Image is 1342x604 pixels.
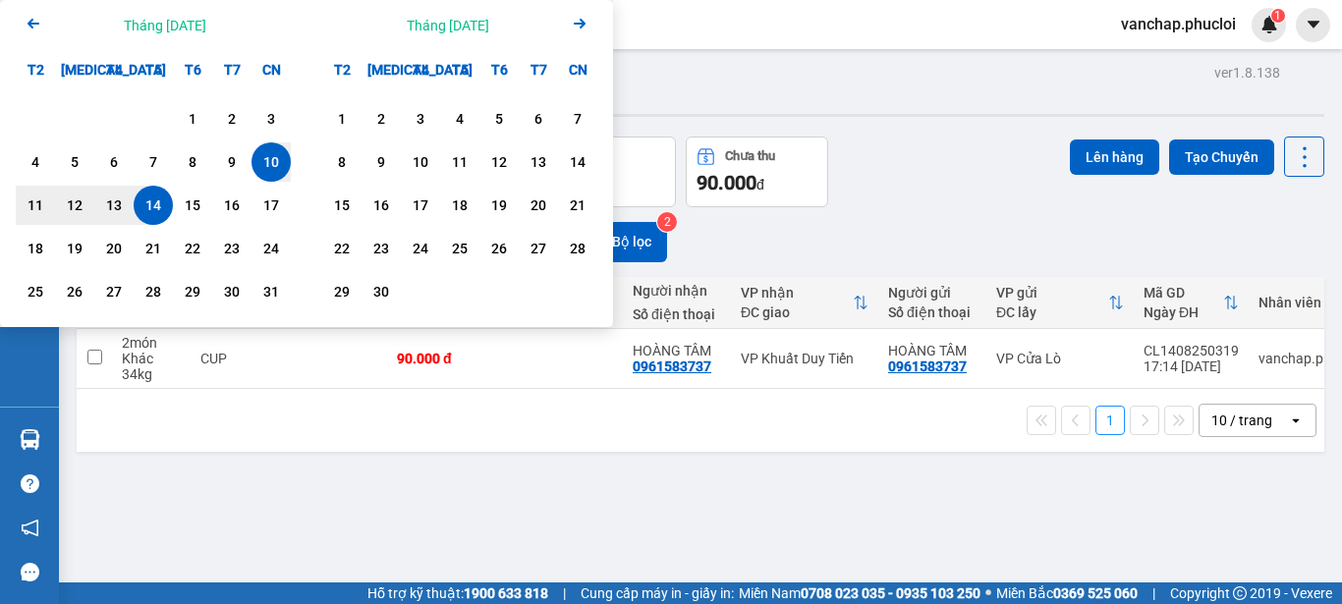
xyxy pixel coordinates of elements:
div: Choose Chủ Nhật, tháng 08 17 2025. It's available. [252,186,291,225]
div: 14 [564,150,591,174]
div: Choose Thứ Hai, tháng 09 8 2025. It's available. [322,142,362,182]
div: ver 1.8.138 [1214,62,1280,83]
div: 26 [485,237,513,260]
div: 29 [328,280,356,303]
div: 90.000 đ [397,351,495,366]
button: Previous month. [22,12,45,38]
div: T2 [322,50,362,89]
div: Choose Thứ Bảy, tháng 09 13 2025. It's available. [519,142,558,182]
div: Choose Thứ Năm, tháng 08 21 2025. It's available. [134,229,173,268]
div: Choose Thứ Ba, tháng 08 19 2025. It's available. [55,229,94,268]
div: 7 [564,107,591,131]
div: Choose Thứ Bảy, tháng 08 30 2025. It's available. [212,272,252,311]
div: Choose Thứ Sáu, tháng 09 12 2025. It's available. [479,142,519,182]
div: 13 [100,193,128,217]
div: [MEDICAL_DATA] [362,50,401,89]
div: Choose Thứ Sáu, tháng 09 5 2025. It's available. [479,99,519,138]
div: Choose Thứ Hai, tháng 09 1 2025. It's available. [322,99,362,138]
span: notification [21,519,39,537]
div: 5 [485,107,513,131]
div: 25 [446,237,474,260]
strong: 1900 633 818 [464,585,548,601]
div: Choose Thứ Bảy, tháng 08 9 2025. It's available. [212,142,252,182]
div: Choose Thứ Tư, tháng 08 13 2025. It's available. [94,186,134,225]
div: Selected start date. Chủ Nhật, tháng 08 10 2025. It's available. [252,142,291,182]
div: 27 [525,237,552,260]
div: Người gửi [888,285,977,301]
div: 30 [218,280,246,303]
div: T7 [212,50,252,89]
div: 4 [22,150,49,174]
div: 11 [22,193,49,217]
div: Choose Thứ Bảy, tháng 09 27 2025. It's available. [519,229,558,268]
div: Choose Thứ Sáu, tháng 08 15 2025. It's available. [173,186,212,225]
div: 34 kg [122,366,181,382]
div: Chưa thu [725,149,775,163]
div: HOÀNG TÂM [888,343,977,358]
div: Choose Thứ Bảy, tháng 09 20 2025. It's available. [519,186,558,225]
li: [PERSON_NAME], [PERSON_NAME] [184,48,821,73]
div: 21 [140,237,167,260]
div: Choose Thứ Ba, tháng 09 23 2025. It's available. [362,229,401,268]
svg: open [1288,412,1304,428]
div: 18 [446,193,474,217]
div: Choose Thứ Ba, tháng 09 9 2025. It's available. [362,142,401,182]
div: Choose Thứ Ba, tháng 08 12 2025. It's available. [55,186,94,225]
div: Choose Thứ Bảy, tháng 09 6 2025. It's available. [519,99,558,138]
div: CN [252,50,291,89]
div: 19 [485,193,513,217]
div: 3 [257,107,285,131]
span: 90.000 [697,171,756,194]
div: HOÀNG TÂM [633,343,721,358]
div: 17 [257,193,285,217]
div: 22 [328,237,356,260]
img: logo.jpg [25,25,123,123]
span: question-circle [21,474,39,493]
button: Tạo Chuyến [1169,139,1274,175]
div: Choose Thứ Tư, tháng 08 20 2025. It's available. [94,229,134,268]
div: Choose Thứ Bảy, tháng 08 2 2025. It's available. [212,99,252,138]
div: 12 [485,150,513,174]
span: message [21,563,39,581]
div: Choose Thứ Tư, tháng 08 27 2025. It's available. [94,272,134,311]
div: Choose Thứ Sáu, tháng 08 1 2025. It's available. [173,99,212,138]
div: T5 [134,50,173,89]
div: ĐC giao [741,304,853,320]
div: Choose Thứ Hai, tháng 09 15 2025. It's available. [322,186,362,225]
span: ⚪️ [985,589,991,597]
div: Choose Thứ Ba, tháng 08 26 2025. It's available. [55,272,94,311]
div: Người nhận [633,283,721,299]
svg: Arrow Right [568,12,591,35]
b: GỬI : VP Cửa Lò [25,142,218,175]
div: 2 [218,107,246,131]
div: T7 [519,50,558,89]
div: Choose Thứ Tư, tháng 09 10 2025. It's available. [401,142,440,182]
div: T4 [94,50,134,89]
div: Choose Thứ Sáu, tháng 08 29 2025. It's available. [173,272,212,311]
div: Choose Thứ Hai, tháng 08 4 2025. It's available. [16,142,55,182]
div: Choose Thứ Hai, tháng 08 18 2025. It's available. [16,229,55,268]
div: Choose Thứ Ba, tháng 09 2 2025. It's available. [362,99,401,138]
img: icon-new-feature [1260,16,1278,33]
div: Choose Chủ Nhật, tháng 09 14 2025. It's available. [558,142,597,182]
div: VP nhận [741,285,853,301]
div: 6 [100,150,128,174]
div: 13 [525,150,552,174]
div: 4 [446,107,474,131]
div: 9 [218,150,246,174]
div: Choose Thứ Tư, tháng 09 3 2025. It's available. [401,99,440,138]
div: Ngày ĐH [1144,304,1223,320]
div: [MEDICAL_DATA] [55,50,94,89]
div: Choose Thứ Bảy, tháng 08 23 2025. It's available. [212,229,252,268]
div: 29 [179,280,206,303]
div: Choose Thứ Năm, tháng 08 28 2025. It's available. [134,272,173,311]
div: 22 [179,237,206,260]
div: 15 [328,193,356,217]
button: Lên hàng [1070,139,1159,175]
div: 1 [179,107,206,131]
div: T5 [440,50,479,89]
div: 20 [100,237,128,260]
div: Choose Thứ Tư, tháng 08 6 2025. It's available. [94,142,134,182]
div: 5 [61,150,88,174]
div: Choose Chủ Nhật, tháng 09 21 2025. It's available. [558,186,597,225]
